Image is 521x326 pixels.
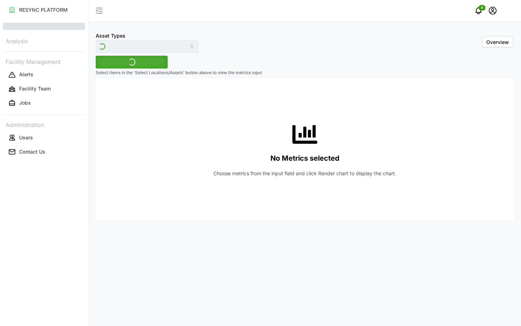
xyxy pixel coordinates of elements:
a: Contact Us [3,145,85,159]
p: Contact Us [19,148,45,155]
a: RESYNC PLATFORM [3,3,85,17]
p: Jobs [19,99,31,106]
p: Facility Management [3,56,85,66]
p: Select items in the 'Select Locations/Assets' button above to view the metrics input [96,70,514,76]
button: Alerts [3,68,85,81]
p: Facility Team [19,85,51,92]
button: RESYNC PLATFORM [3,4,85,16]
button: notifications [471,4,486,18]
button: Users [3,131,85,144]
span: 0 [481,5,483,10]
p: Alerts [19,71,33,78]
button: schedule [486,4,500,18]
p: Analysis [3,35,85,46]
button: Facility Team [3,83,85,95]
a: Users [3,131,85,145]
p: Administration [3,119,85,129]
p: RESYNC PLATFORM [19,6,68,13]
p: Choose metrics from the input field and click Render chart to display the chart. [213,170,396,177]
a: Jobs [3,96,85,110]
a: Alerts [3,68,85,82]
button: Jobs [3,97,85,110]
p: No Metrics selected [270,153,340,164]
button: Contact Us [3,145,85,158]
p: Users [19,134,33,141]
a: Facility Team [3,82,85,96]
label: Asset Types [96,32,125,40]
span: Overview [486,39,509,45]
